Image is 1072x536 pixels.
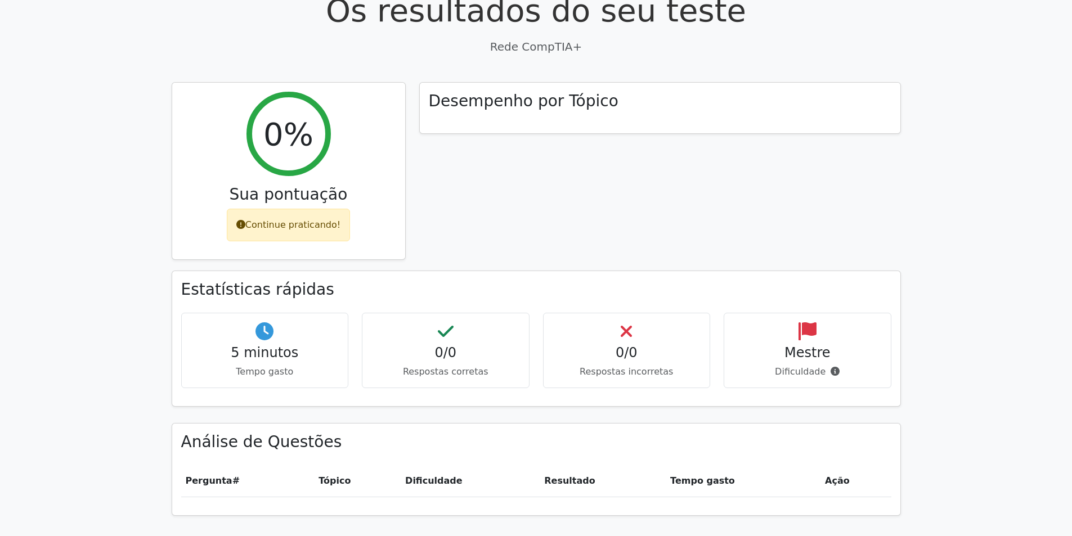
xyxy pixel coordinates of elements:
font: Pergunta [186,475,232,486]
font: Dificuldade [405,475,463,486]
font: 0% [263,116,313,152]
font: # [232,475,240,486]
font: Respostas incorretas [580,366,673,377]
font: Resultado [544,475,595,486]
font: 5 minutos [231,345,298,361]
font: Tempo gasto [670,475,735,486]
font: Rede CompTIA+ [490,40,582,53]
font: Tópico [319,475,351,486]
font: Tempo gasto [236,366,293,377]
font: Dificuldade [775,366,826,377]
font: 0/0 [434,345,456,361]
font: Ação [825,475,850,486]
font: Análise de Questões [181,433,342,451]
font: Estatísticas rápidas [181,280,334,299]
font: Respostas corretas [403,366,488,377]
font: 0/0 [616,345,638,361]
font: Mestre [784,345,831,361]
font: Desempenho por Tópico [429,92,618,110]
font: Sua pontuação [230,185,348,204]
font: Continue praticando! [245,219,340,230]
